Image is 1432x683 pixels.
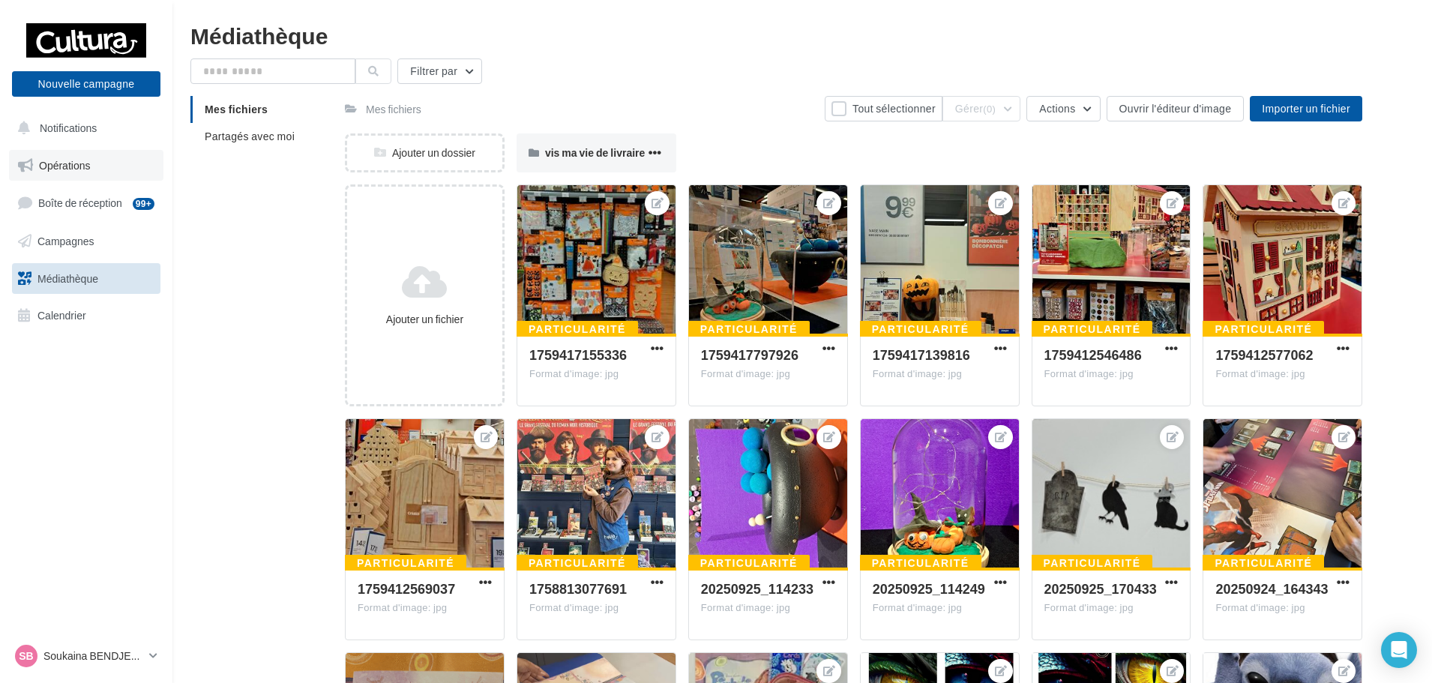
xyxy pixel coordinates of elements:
[701,580,813,597] span: 20250925_114233
[1107,96,1245,121] button: Ouvrir l'éditeur d'image
[1044,367,1179,381] div: Format d'image: jpg
[12,71,160,97] button: Nouvelle campagne
[701,367,835,381] div: Format d'image: jpg
[9,300,163,331] a: Calendrier
[205,130,295,142] span: Partagés avec moi
[366,102,421,117] div: Mes fichiers
[37,235,94,247] span: Campagnes
[345,555,466,571] div: Particularité
[529,580,627,597] span: 1758813077691
[37,271,98,284] span: Médiathèque
[1215,601,1350,615] div: Format d'image: jpg
[1203,555,1324,571] div: Particularité
[358,580,455,597] span: 1759412569037
[529,346,627,363] span: 1759417155336
[9,226,163,257] a: Campagnes
[825,96,942,121] button: Tout sélectionner
[517,555,638,571] div: Particularité
[1381,632,1417,668] div: Open Intercom Messenger
[517,321,638,337] div: Particularité
[701,601,835,615] div: Format d'image: jpg
[12,642,160,670] a: SB Soukaina BENDJEBBOUR
[9,112,157,144] button: Notifications
[353,312,496,327] div: Ajouter un fichier
[860,555,981,571] div: Particularité
[9,263,163,295] a: Médiathèque
[1250,96,1362,121] button: Importer un fichier
[1044,601,1179,615] div: Format d'image: jpg
[983,103,996,115] span: (0)
[873,367,1007,381] div: Format d'image: jpg
[1203,321,1324,337] div: Particularité
[1215,367,1350,381] div: Format d'image: jpg
[1215,346,1313,363] span: 1759412577062
[873,346,970,363] span: 1759417139816
[942,96,1020,121] button: Gérer(0)
[860,321,981,337] div: Particularité
[347,145,502,160] div: Ajouter un dossier
[1039,102,1075,115] span: Actions
[1262,102,1350,115] span: Importer un fichier
[529,601,664,615] div: Format d'image: jpg
[19,649,33,664] span: SB
[545,146,645,159] span: vis ma vie de livraire
[43,649,143,664] p: Soukaina BENDJEBBOUR
[9,150,163,181] a: Opérations
[873,580,985,597] span: 20250925_114249
[873,601,1007,615] div: Format d'image: jpg
[40,121,97,134] span: Notifications
[190,24,1414,46] div: Médiathèque
[39,159,90,172] span: Opérations
[688,555,810,571] div: Particularité
[1215,580,1328,597] span: 20250924_164343
[1032,321,1153,337] div: Particularité
[358,601,492,615] div: Format d'image: jpg
[1032,555,1153,571] div: Particularité
[688,321,810,337] div: Particularité
[1044,580,1157,597] span: 20250925_170433
[529,367,664,381] div: Format d'image: jpg
[9,187,163,219] a: Boîte de réception99+
[205,103,268,115] span: Mes fichiers
[1026,96,1100,121] button: Actions
[1044,346,1142,363] span: 1759412546486
[38,196,122,209] span: Boîte de réception
[133,198,154,210] div: 99+
[37,309,86,322] span: Calendrier
[701,346,798,363] span: 1759417797926
[397,58,482,84] button: Filtrer par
